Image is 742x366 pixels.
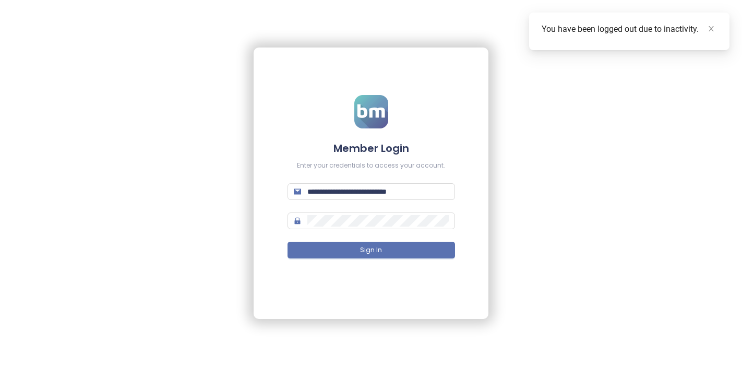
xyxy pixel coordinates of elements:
div: You have been logged out due to inactivity. [542,23,717,36]
span: mail [294,188,301,195]
button: Sign In [288,242,455,258]
div: Enter your credentials to access your account. [288,161,455,171]
h4: Member Login [288,141,455,156]
span: lock [294,217,301,225]
span: close [708,25,715,32]
span: Sign In [360,245,382,255]
img: logo [354,95,388,128]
